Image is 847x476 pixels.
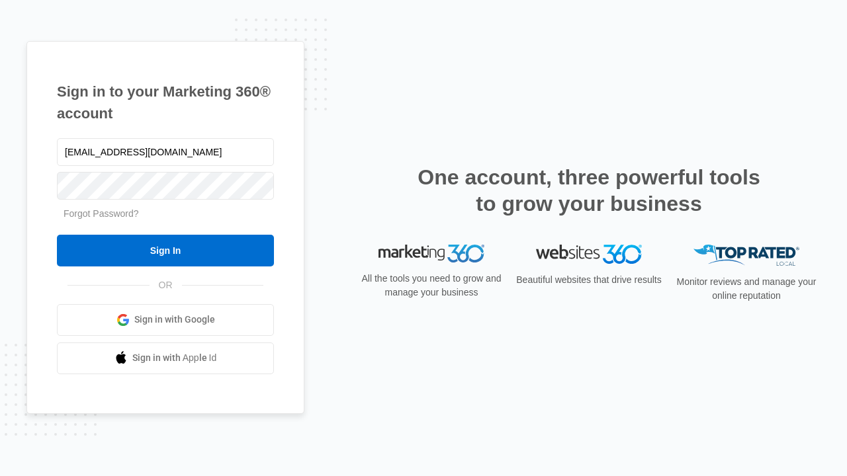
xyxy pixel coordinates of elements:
[57,81,274,124] h1: Sign in to your Marketing 360® account
[379,245,484,263] img: Marketing 360
[672,275,821,303] p: Monitor reviews and manage your online reputation
[515,273,663,287] p: Beautiful websites that drive results
[536,245,642,264] img: Websites 360
[134,313,215,327] span: Sign in with Google
[57,304,274,336] a: Sign in with Google
[150,278,182,292] span: OR
[57,235,274,266] input: Sign In
[357,272,506,299] p: All the tools you need to grow and manage your business
[64,208,139,219] a: Forgot Password?
[57,138,274,166] input: Email
[693,245,799,266] img: Top Rated Local
[57,342,274,374] a: Sign in with Apple Id
[132,351,217,365] span: Sign in with Apple Id
[414,164,764,217] h2: One account, three powerful tools to grow your business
